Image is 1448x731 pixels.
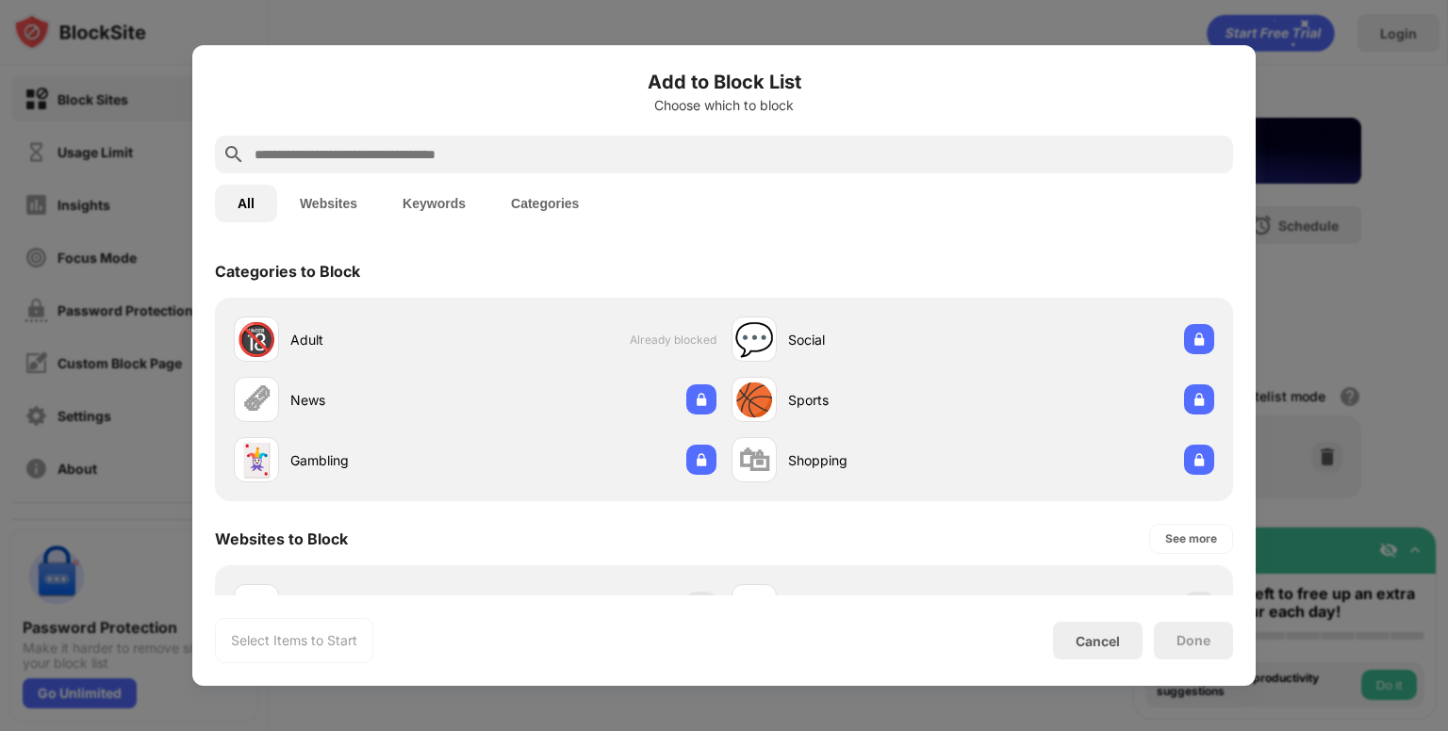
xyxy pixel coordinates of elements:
[215,529,348,548] div: Websites to Block
[488,185,601,222] button: Categories
[231,631,357,650] div: Select Items to Start
[237,441,276,479] div: 🃏
[738,441,770,479] div: 🛍
[788,330,973,349] div: Social
[788,390,973,410] div: Sports
[215,185,277,222] button: All
[1176,633,1210,648] div: Done
[237,320,276,359] div: 🔞
[215,98,1233,113] div: Choose which to block
[630,333,716,347] span: Already blocked
[1165,529,1217,548] div: See more
[290,390,475,410] div: News
[1076,633,1120,649] div: Cancel
[380,185,488,222] button: Keywords
[290,450,475,470] div: Gambling
[222,143,245,166] img: search.svg
[215,262,360,281] div: Categories to Block
[734,381,774,419] div: 🏀
[277,185,380,222] button: Websites
[240,381,272,419] div: 🗞
[734,320,774,359] div: 💬
[290,330,475,349] div: Adult
[215,68,1233,96] h6: Add to Block List
[788,450,973,470] div: Shopping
